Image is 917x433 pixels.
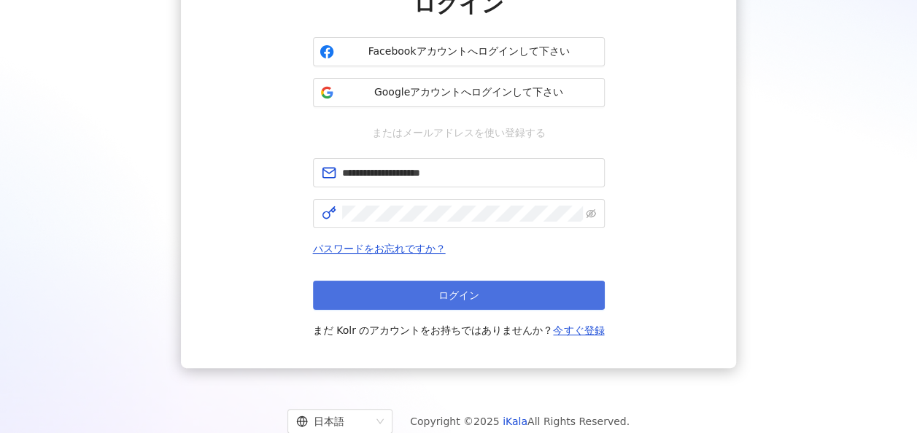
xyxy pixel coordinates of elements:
[410,413,630,430] span: Copyright © 2025 All Rights Reserved.
[586,208,596,219] span: eye-invisible
[503,416,527,427] a: iKala
[296,410,371,433] div: 日本語
[313,281,605,310] button: ログイン
[438,289,479,301] span: ログイン
[313,321,605,339] span: まだ Kolr のアカウントをお持ちではありませんか？
[313,37,605,66] button: Facebookアカウントへログインして下さい
[340,85,598,100] span: Googleアカウントへログインして下さい
[340,44,598,59] span: Facebookアカウントへログインして下さい
[362,125,556,141] span: またはメールアドレスを使い登録する
[313,243,446,254] a: パスワードをお忘れですか？
[313,78,605,107] button: Googleアカウントへログインして下さい
[553,324,604,336] a: 今すぐ登録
